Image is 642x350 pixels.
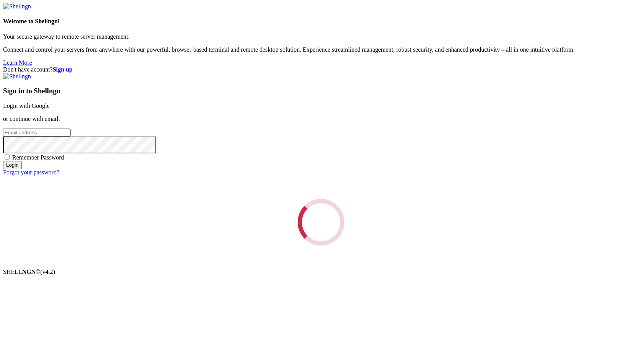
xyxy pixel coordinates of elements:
[3,169,59,176] a: Forgot your password?
[3,116,639,122] p: or continue with email:
[3,46,639,53] p: Connect and control your servers from anywhere with our powerful, browser-based terminal and remo...
[53,66,73,73] a: Sign up
[3,33,639,40] p: Your secure gateway to remote server management.
[22,269,36,275] b: NGN
[3,103,50,109] a: Login with Google
[3,129,71,137] input: Email address
[3,87,639,95] h3: Sign in to Shellngn
[3,18,639,25] h4: Welcome to Shellngn!
[289,190,353,254] div: Loading...
[3,66,639,73] div: Don't have account?
[41,269,55,275] span: 4.2.0
[3,269,55,275] span: SHELL ©
[3,3,31,10] img: Shellngn
[3,161,22,169] input: Login
[3,73,31,80] img: Shellngn
[5,155,10,160] input: Remember Password
[12,154,64,161] span: Remember Password
[3,59,32,66] a: Learn More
